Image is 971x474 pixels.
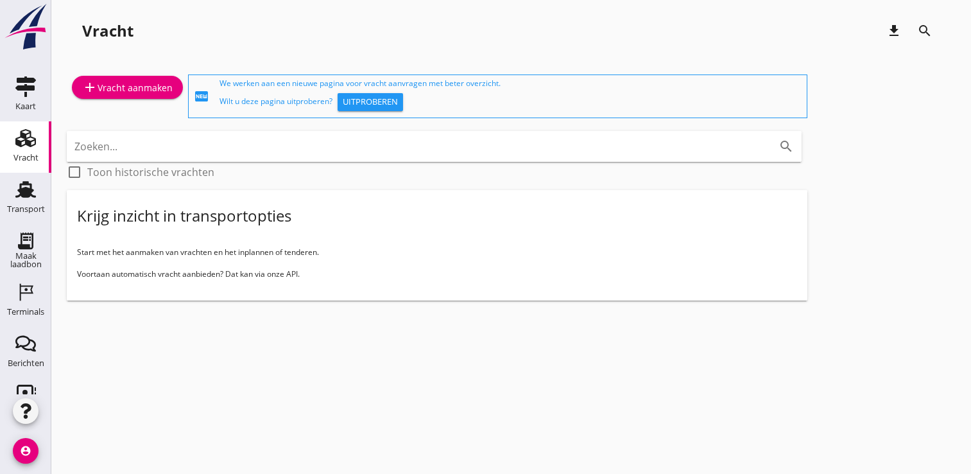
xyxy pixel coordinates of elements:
[87,166,214,179] label: Toon historische vrachten
[77,268,797,280] p: Voortaan automatisch vracht aanbieden? Dat kan via onze API.
[13,438,39,464] i: account_circle
[82,80,98,95] i: add
[15,102,36,110] div: Kaart
[77,206,291,226] div: Krijg inzicht in transportopties
[778,139,794,154] i: search
[886,23,902,39] i: download
[82,80,173,95] div: Vracht aanmaken
[338,93,403,111] button: Uitproberen
[219,78,802,115] div: We werken aan een nieuwe pagina voor vracht aanvragen met beter overzicht. Wilt u deze pagina uit...
[3,3,49,51] img: logo-small.a267ee39.svg
[82,21,133,41] div: Vracht
[8,359,44,367] div: Berichten
[194,89,209,104] i: fiber_new
[13,154,39,162] div: Vracht
[72,76,183,99] a: Vracht aanmaken
[74,136,758,157] input: Zoeken...
[77,247,797,258] p: Start met het aanmaken van vrachten en het inplannen of tenderen.
[917,23,932,39] i: search
[7,205,45,213] div: Transport
[7,308,44,316] div: Terminals
[343,96,398,109] div: Uitproberen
